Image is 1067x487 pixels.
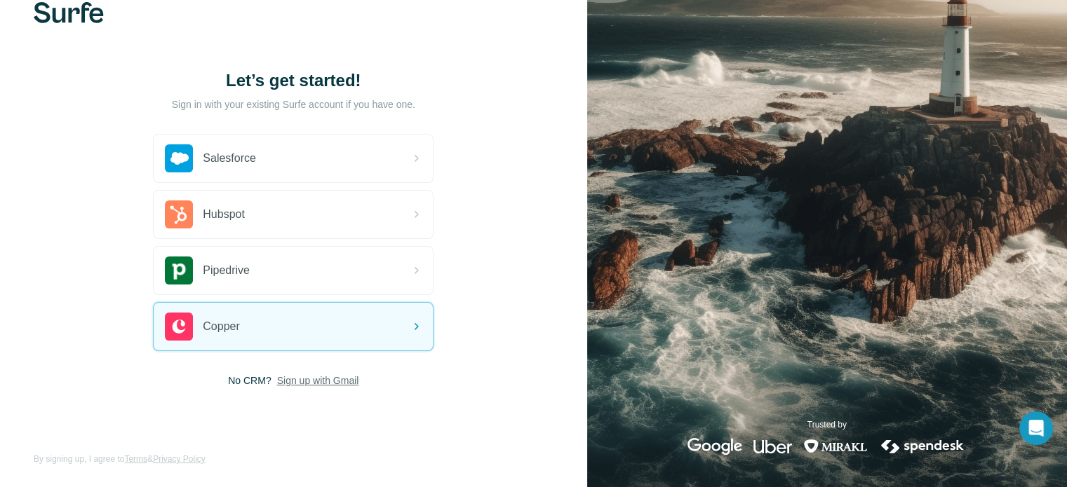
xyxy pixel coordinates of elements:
[203,262,250,279] span: Pipedrive
[807,418,847,431] p: Trusted by
[687,438,742,455] img: google's logo
[203,318,239,335] span: Copper
[879,438,966,455] img: spendesk's logo
[34,2,104,23] img: Surfe's logo
[203,206,245,223] span: Hubspot
[153,454,206,464] a: Privacy Policy
[803,438,868,455] img: mirakl's logo
[172,97,415,111] p: Sign in with your existing Surfe account if you have one.
[165,200,193,228] img: hubspot's logo
[203,150,256,167] span: Salesforce
[34,453,206,465] span: By signing up, I agree to &
[277,373,359,387] button: Sign up with Gmail
[165,144,193,172] img: salesforce's logo
[153,69,434,92] h1: Let’s get started!
[753,438,792,455] img: uber's logo
[165,313,193,341] img: copper's logo
[1019,411,1053,445] div: Open Intercom Messenger
[124,454,147,464] a: Terms
[165,256,193,284] img: pipedrive's logo
[228,373,271,387] span: No CRM?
